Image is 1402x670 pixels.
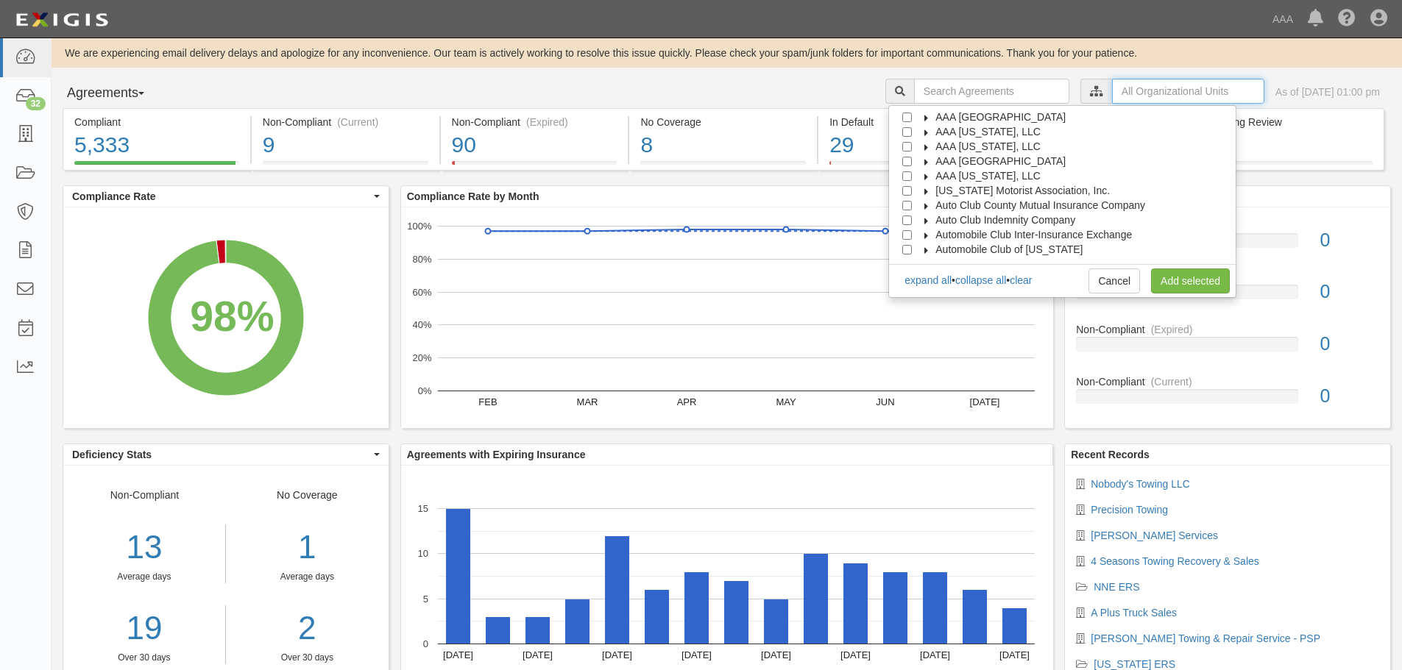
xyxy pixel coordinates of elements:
[417,385,431,396] text: 0%
[1071,449,1150,460] b: Recent Records
[818,161,1006,173] a: In Default29
[602,649,632,660] text: [DATE]
[1265,4,1300,34] a: AAA
[1094,581,1139,593] a: NNE ERS
[629,161,817,173] a: No Coverage8
[1076,322,1379,374] a: Non-Compliant(Expired)0
[11,7,113,33] img: logo-5460c22ac91f19d4615b14bd174203de0afe785f0fc80cf4dbbc73dc1793850b.png
[452,115,617,129] div: Non-Compliant (Expired)
[935,185,1110,196] span: [US_STATE] Motorist Association, Inc.
[407,449,586,460] b: Agreements with Expiring Insurance
[63,571,225,583] div: Average days
[761,649,791,660] text: [DATE]
[452,129,617,161] div: 90
[63,207,389,428] svg: A chart.
[1197,161,1384,173] a: Pending Review26
[576,396,598,407] text: MAR
[955,274,1006,286] a: collapse all
[1338,10,1356,28] i: Help Center - Complianz
[1309,383,1390,410] div: 0
[478,396,497,407] text: FEB
[920,649,950,660] text: [DATE]
[1151,374,1192,389] div: (Current)
[829,115,995,129] div: In Default
[776,396,796,407] text: MAY
[935,243,1083,255] span: Automobile Club of [US_STATE]
[441,161,629,173] a: Non-Compliant(Expired)90
[401,207,1053,428] div: A chart.
[829,129,995,161] div: 29
[1091,504,1168,516] a: Precision Towing
[412,254,431,265] text: 80%
[1091,478,1190,490] a: Nobody's Towing LLC
[63,161,250,173] a: Compliant5,333
[1010,274,1032,286] a: clear
[935,155,1066,167] span: AAA [GEOGRAPHIC_DATA]
[904,273,1032,288] div: • •
[72,189,370,204] span: Compliance Rate
[969,396,999,407] text: [DATE]
[1088,268,1140,293] a: Cancel
[681,649,712,660] text: [DATE]
[237,571,378,583] div: Average days
[1208,115,1373,129] div: Pending Review
[1151,268,1230,293] a: Add selected
[640,115,806,129] div: No Coverage
[63,605,225,652] a: 19
[876,396,894,407] text: JUN
[63,524,225,571] div: 13
[1151,322,1193,337] div: (Expired)
[226,488,389,664] div: No Coverage
[263,129,428,161] div: 9
[914,79,1069,104] input: Search Agreements
[237,605,378,652] a: 2
[1091,530,1218,541] a: [PERSON_NAME] Services
[63,652,225,664] div: Over 30 days
[935,111,1066,123] span: AAA [GEOGRAPHIC_DATA]
[1091,555,1259,567] a: 4 Seasons Towing Recovery & Sales
[337,115,378,129] div: (Current)
[63,186,389,207] button: Compliance Rate
[999,649,1030,660] text: [DATE]
[1091,632,1320,644] a: [PERSON_NAME] Towing & Repair Service - PSP
[935,229,1132,240] span: Automobile Club Inter-Insurance Exchange
[263,115,428,129] div: Non-Compliant (Current)
[904,274,952,286] a: expand all
[252,161,439,173] a: Non-Compliant(Current)9
[1076,218,1379,271] a: No Coverage0
[423,638,428,649] text: 0
[237,524,378,571] div: 1
[417,503,428,514] text: 15
[74,115,239,129] div: Compliant
[1065,322,1390,337] div: Non-Compliant
[412,352,431,363] text: 20%
[417,548,428,559] text: 10
[935,214,1075,226] span: Auto Club Indemnity Company
[190,287,274,347] div: 98%
[412,319,431,330] text: 40%
[935,170,1041,182] span: AAA [US_STATE], LLC
[72,447,370,462] span: Deficiency Stats
[1076,270,1379,322] a: In Default0
[1091,607,1177,619] a: A Plus Truck Sales
[1309,279,1390,305] div: 0
[1076,374,1379,416] a: Non-Compliant(Current)0
[63,488,226,664] div: Non-Compliant
[237,652,378,664] div: Over 30 days
[52,46,1402,60] div: We are experiencing email delivery delays and apologize for any inconvenience. Our team is active...
[63,444,389,465] button: Deficiency Stats
[443,649,473,660] text: [DATE]
[1112,79,1264,104] input: All Organizational Units
[526,115,568,129] div: (Expired)
[26,97,46,110] div: 32
[74,129,239,161] div: 5,333
[407,190,539,202] b: Compliance Rate by Month
[423,593,428,604] text: 5
[1094,658,1175,670] a: [US_STATE] ERS
[935,140,1041,152] span: AAA [US_STATE], LLC
[523,649,553,660] text: [DATE]
[412,286,431,297] text: 60%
